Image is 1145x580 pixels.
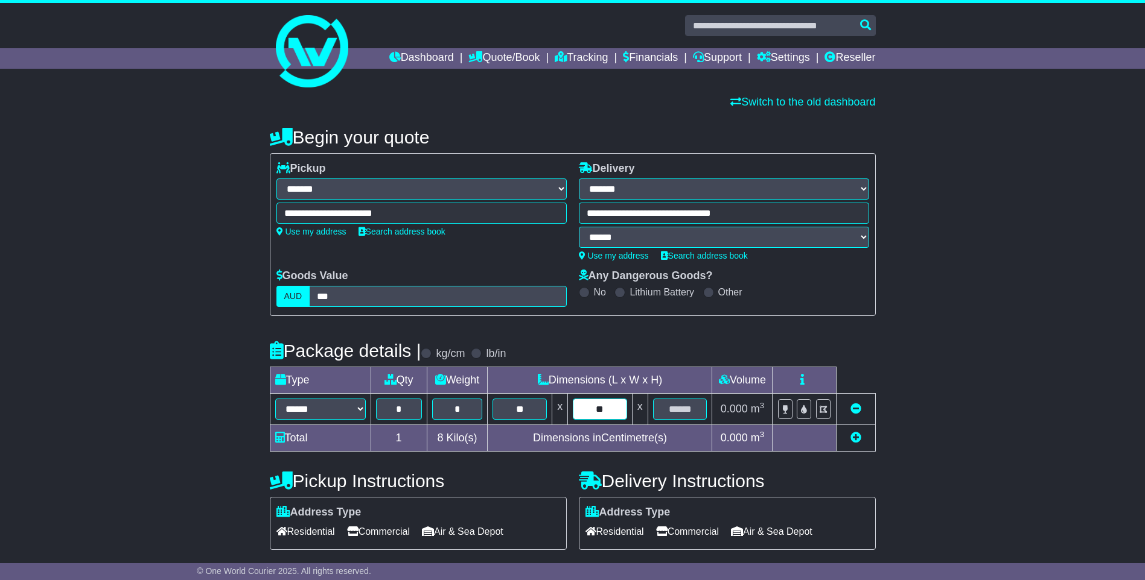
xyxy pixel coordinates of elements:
[422,522,503,541] span: Air & Sea Depot
[824,48,875,69] a: Reseller
[579,251,649,260] a: Use my address
[721,432,748,444] span: 0.000
[555,48,608,69] a: Tracking
[427,367,488,394] td: Weight
[276,227,346,236] a: Use my address
[427,425,488,452] td: Kilo(s)
[661,251,748,260] a: Search address book
[751,432,765,444] span: m
[270,341,421,361] h4: Package details |
[693,48,742,69] a: Support
[721,403,748,415] span: 0.000
[585,506,671,519] label: Address Type
[347,522,410,541] span: Commercial
[656,522,719,541] span: Commercial
[270,425,371,452] td: Total
[623,48,678,69] a: Financials
[730,96,875,108] a: Switch to the old dashboard
[359,227,445,236] a: Search address book
[488,367,712,394] td: Dimensions (L x W x H)
[579,471,876,491] h4: Delivery Instructions
[270,127,876,147] h4: Begin your quote
[276,506,362,519] label: Address Type
[850,432,861,444] a: Add new item
[760,430,765,439] sup: 3
[718,286,742,298] label: Other
[270,367,371,394] td: Type
[579,270,713,283] label: Any Dangerous Goods?
[712,367,773,394] td: Volume
[389,48,454,69] a: Dashboard
[552,394,568,425] td: x
[850,403,861,415] a: Remove this item
[468,48,540,69] a: Quote/Book
[197,566,371,576] span: © One World Courier 2025. All rights reserved.
[760,401,765,410] sup: 3
[276,522,335,541] span: Residential
[731,522,812,541] span: Air & Sea Depot
[488,425,712,452] td: Dimensions in Centimetre(s)
[276,162,326,175] label: Pickup
[436,347,465,361] label: kg/cm
[371,367,427,394] td: Qty
[371,425,427,452] td: 1
[594,286,606,298] label: No
[632,394,648,425] td: x
[579,162,635,175] label: Delivery
[437,432,443,444] span: 8
[276,286,310,307] label: AUD
[630,286,694,298] label: Lithium Battery
[751,403,765,415] span: m
[276,270,348,283] label: Goods Value
[486,347,506,361] label: lb/in
[757,48,810,69] a: Settings
[585,522,644,541] span: Residential
[270,471,567,491] h4: Pickup Instructions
